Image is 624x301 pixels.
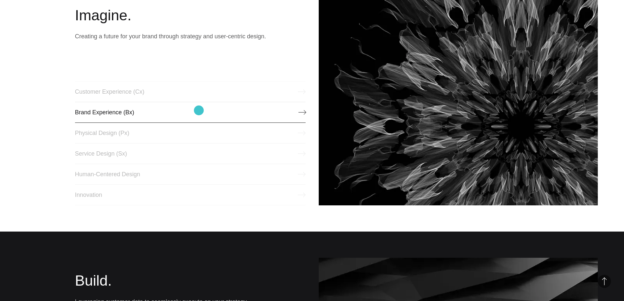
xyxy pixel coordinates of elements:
p: Creating a future for your brand through strategy and user-centric design. [75,32,306,41]
a: Customer Experience (Cx) [75,81,306,102]
a: Physical Design (Px) [75,122,306,143]
button: Back to Top [598,275,611,288]
a: Human-Centered Design [75,164,306,185]
a: Innovation [75,184,306,205]
h2: Build. [75,271,306,291]
h2: Imagine. [75,6,306,25]
a: Brand Experience (Bx) [75,102,306,123]
a: Service Design (Sx) [75,143,306,164]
